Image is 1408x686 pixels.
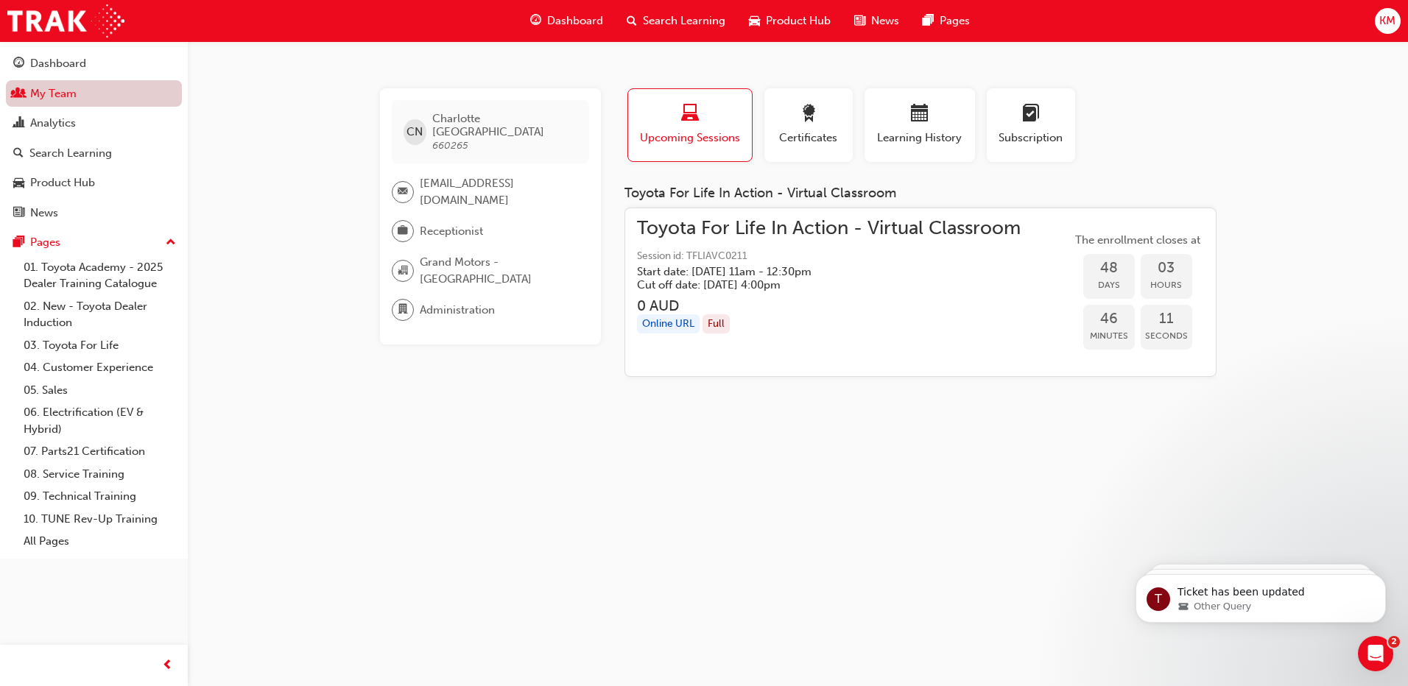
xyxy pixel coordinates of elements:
span: Grand Motors - [GEOGRAPHIC_DATA] [420,254,577,287]
a: Analytics [6,110,182,137]
a: news-iconNews [842,6,911,36]
span: Pages [940,13,970,29]
a: 08. Service Training [18,463,182,486]
a: search-iconSearch Learning [615,6,737,36]
button: Subscription [987,88,1075,162]
span: laptop-icon [681,105,699,124]
a: Toyota For Life In Action - Virtual ClassroomSession id: TFLIAVC0211Start date: [DATE] 11am - 12:... [637,220,1204,365]
span: Administration [420,302,495,319]
span: news-icon [854,12,865,30]
a: 02. New - Toyota Dealer Induction [18,295,182,334]
span: 2 [1388,636,1400,648]
a: My Team [6,80,182,107]
span: 11 [1141,311,1192,328]
div: Product Hub [30,174,95,191]
iframe: Intercom notifications message [1113,543,1408,646]
button: Pages [6,229,182,256]
div: News [30,205,58,222]
span: department-icon [398,300,408,319]
iframe: Intercom live chat [1358,636,1393,671]
a: 09. Technical Training [18,485,182,508]
span: Learning History [876,130,964,146]
button: Learning History [865,88,975,162]
span: guage-icon [13,57,24,71]
a: Search Learning [6,140,182,167]
span: people-icon [13,88,24,101]
span: The enrollment closes at [1071,232,1204,249]
span: email-icon [398,183,408,202]
span: Charlotte [GEOGRAPHIC_DATA] [432,112,577,138]
span: Toyota For Life In Action - Virtual Classroom [637,220,1021,237]
a: pages-iconPages [911,6,982,36]
span: Certificates [775,130,842,146]
span: News [871,13,899,29]
span: KM [1379,13,1395,29]
span: Product Hub [766,13,831,29]
div: Toyota For Life In Action - Virtual Classroom [624,185,1217,202]
button: Certificates [764,88,853,162]
span: search-icon [627,12,637,30]
span: learningplan-icon [1022,105,1040,124]
span: news-icon [13,207,24,220]
span: Subscription [998,130,1064,146]
a: guage-iconDashboard [518,6,615,36]
span: search-icon [13,147,24,160]
span: car-icon [749,12,760,30]
span: Seconds [1141,328,1192,344]
span: 46 [1083,311,1135,328]
span: CN [406,124,423,141]
span: briefcase-icon [398,222,408,241]
div: Online URL [637,314,700,334]
a: 01. Toyota Academy - 2025 Dealer Training Catalogue [18,256,182,295]
span: Receptionist [420,223,483,240]
span: prev-icon [162,657,173,675]
h5: Start date: [DATE] 11am - 12:30pm [637,265,997,278]
span: Search Learning [643,13,725,29]
span: Minutes [1083,328,1135,344]
a: 05. Sales [18,379,182,402]
div: Search Learning [29,145,112,162]
span: calendar-icon [911,105,929,124]
button: KM [1375,8,1401,34]
span: award-icon [800,105,817,124]
a: Dashboard [6,50,182,77]
span: Days [1083,277,1135,294]
span: organisation-icon [398,261,408,280]
h5: Cut off date: [DATE] 4:00pm [637,278,997,291]
span: 48 [1083,260,1135,277]
span: Session id: TFLIAVC0211 [637,248,1021,265]
a: News [6,199,182,227]
a: 10. TUNE Rev-Up Training [18,508,182,531]
div: Full [703,314,730,334]
button: Upcoming Sessions [627,88,753,162]
a: Product Hub [6,169,182,197]
span: pages-icon [13,236,24,250]
span: guage-icon [530,12,541,30]
span: up-icon [166,233,176,252]
span: chart-icon [13,117,24,130]
span: 660265 [432,139,468,152]
a: 07. Parts21 Certification [18,440,182,463]
div: Dashboard [30,55,86,72]
span: 03 [1141,260,1192,277]
span: Upcoming Sessions [639,130,741,146]
span: pages-icon [923,12,934,30]
h3: 0 AUD [637,297,1021,314]
a: 04. Customer Experience [18,356,182,379]
img: Trak [7,4,124,38]
a: All Pages [18,530,182,553]
button: DashboardMy TeamAnalyticsSearch LearningProduct HubNews [6,47,182,229]
a: 06. Electrification (EV & Hybrid) [18,401,182,440]
div: Pages [30,234,60,251]
span: Hours [1141,277,1192,294]
a: car-iconProduct Hub [737,6,842,36]
span: Dashboard [547,13,603,29]
span: [EMAIL_ADDRESS][DOMAIN_NAME] [420,175,577,208]
div: Analytics [30,115,76,132]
